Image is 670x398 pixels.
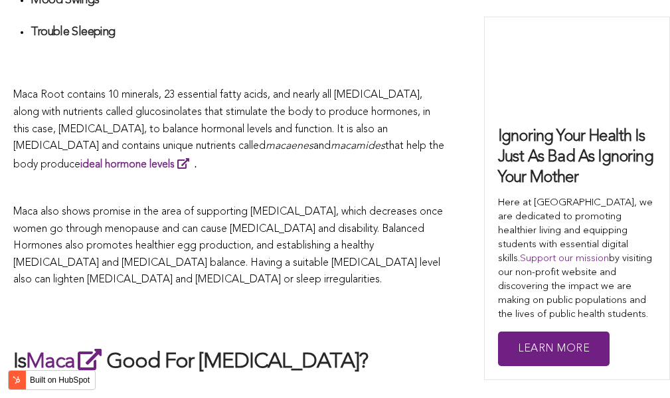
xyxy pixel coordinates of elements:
span: and [313,141,331,151]
label: Built on HubSpot [25,371,95,389]
span: Maca Root contains 10 minerals, 23 essential fatty acids, and nearly all [MEDICAL_DATA], along wi... [13,90,430,151]
a: Learn More [498,332,610,367]
h2: Is Good For [MEDICAL_DATA]? [13,346,445,377]
span: macaenes [266,141,313,151]
span: Maca also shows promise in the area of supporting [MEDICAL_DATA], which decreases once women go t... [13,207,443,285]
a: Maca [26,351,106,373]
span: that help the body produce [13,141,444,170]
a: ideal hormone levels [80,159,195,170]
iframe: Chat Widget [604,334,670,398]
span: macamides [331,141,385,151]
button: Built on HubSpot [8,370,96,390]
h4: Trouble Sleeping [31,25,445,40]
strong: . [80,159,197,170]
img: HubSpot sprocket logo [9,372,25,388]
